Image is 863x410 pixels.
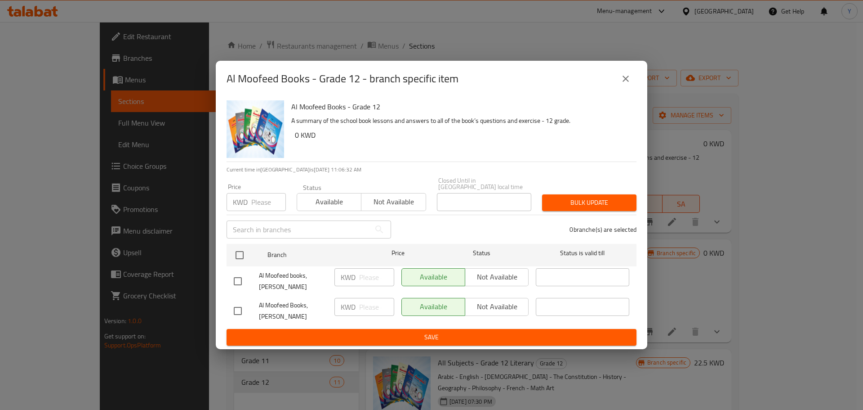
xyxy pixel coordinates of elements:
button: Save [227,329,636,346]
button: Available [297,193,361,211]
span: Price [368,248,428,259]
p: KWD [341,272,356,283]
button: Bulk update [542,194,636,211]
p: A summary of the school book lessons and answers to all of the book’s questions and exercise - 12... [291,115,629,126]
span: Branch [267,249,361,261]
span: Bulk update [549,197,629,208]
input: Please enter price [359,298,394,316]
p: KWD [233,197,248,207]
span: Al Moofeed Books, [PERSON_NAME] [259,300,327,322]
span: Status [435,248,529,259]
h6: 0 KWD [295,129,629,141]
button: Not available [361,193,426,211]
p: KWD [341,302,356,312]
button: close [615,68,636,90]
img: Al Moofeed Books - Grade 12 [227,100,284,158]
span: Available [301,195,358,208]
span: Status is valid till [536,248,629,259]
input: Search in branches [227,221,370,239]
h2: Al Moofeed Books - Grade 12 - branch specific item [227,72,458,86]
span: Al Moofeed books, [PERSON_NAME] [259,270,327,293]
p: Current time in [GEOGRAPHIC_DATA] is [DATE] 11:06:32 AM [227,166,636,174]
p: 0 branche(s) are selected [569,225,636,234]
span: Not available [365,195,422,208]
input: Please enter price [251,193,286,211]
span: Save [234,332,629,343]
input: Please enter price [359,268,394,286]
h6: Al Moofeed Books - Grade 12 [291,100,629,113]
